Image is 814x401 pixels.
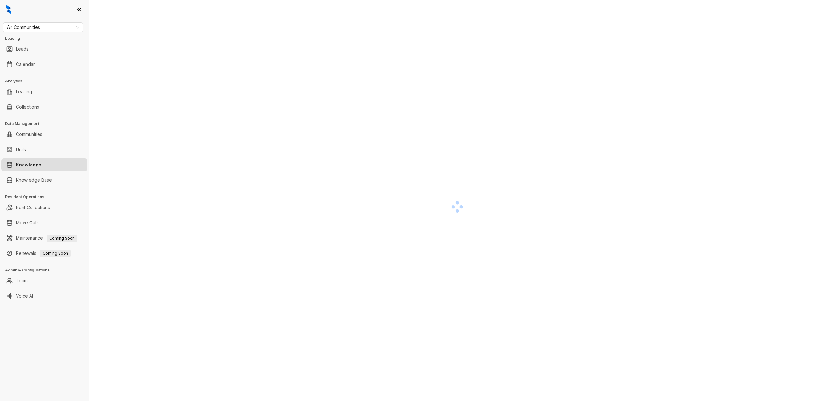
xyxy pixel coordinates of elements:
a: Knowledge Base [16,174,52,186]
span: Coming Soon [40,250,71,257]
li: Rent Collections [1,201,87,214]
a: Leads [16,43,29,55]
a: Leasing [16,85,32,98]
span: Coming Soon [47,235,77,242]
li: Knowledge Base [1,174,87,186]
li: Units [1,143,87,156]
a: Move Outs [16,216,39,229]
a: Knowledge [16,158,41,171]
li: Maintenance [1,232,87,244]
a: Communities [16,128,42,141]
a: Calendar [16,58,35,71]
h3: Resident Operations [5,194,89,200]
li: Voice AI [1,290,87,302]
li: Move Outs [1,216,87,229]
a: RenewalsComing Soon [16,247,71,260]
h3: Admin & Configurations [5,267,89,273]
li: Knowledge [1,158,87,171]
h3: Leasing [5,36,89,41]
h3: Analytics [5,78,89,84]
span: Air Communities [7,23,79,32]
a: Units [16,143,26,156]
a: Team [16,274,28,287]
li: Leads [1,43,87,55]
h3: Data Management [5,121,89,127]
li: Renewals [1,247,87,260]
li: Collections [1,101,87,113]
li: Team [1,274,87,287]
li: Communities [1,128,87,141]
img: logo [6,5,11,14]
a: Rent Collections [16,201,50,214]
li: Calendar [1,58,87,71]
li: Leasing [1,85,87,98]
a: Collections [16,101,39,113]
a: Voice AI [16,290,33,302]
